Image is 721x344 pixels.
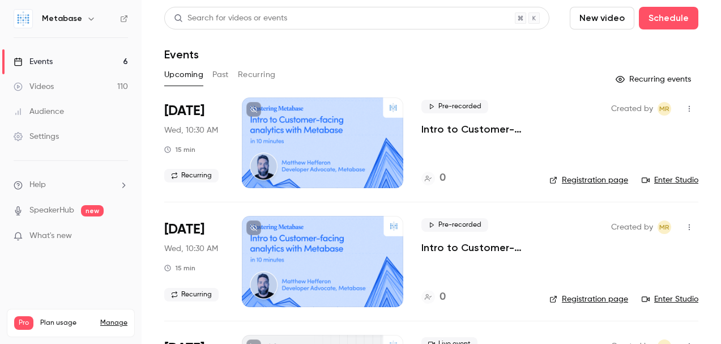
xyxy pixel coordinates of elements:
h4: 0 [440,290,446,305]
button: Recurring events [611,70,698,88]
span: Margaret Rimek [658,220,671,234]
a: Intro to Customer-facing analytics with Metabase [421,122,531,136]
span: MR [659,102,669,116]
div: Search for videos or events [174,12,287,24]
a: 0 [421,290,446,305]
span: [DATE] [164,102,204,120]
button: New video [570,7,634,29]
button: Schedule [639,7,698,29]
span: Pro [14,316,33,330]
span: new [81,205,104,216]
a: Enter Studio [642,175,698,186]
a: Manage [100,318,127,328]
a: Intro to Customer-facing analytics with Metabase [421,241,531,254]
button: Upcoming [164,66,203,84]
span: MR [659,220,669,234]
div: 15 min [164,264,195,273]
span: Pre-recorded [421,100,488,113]
button: Recurring [238,66,276,84]
a: Registration page [549,294,628,305]
button: Past [212,66,229,84]
a: 0 [421,171,446,186]
span: Pre-recorded [421,218,488,232]
span: Created by [611,102,653,116]
div: Settings [14,131,59,142]
span: Margaret Rimek [658,102,671,116]
span: What's new [29,230,72,242]
span: Recurring [164,288,219,301]
a: Registration page [549,175,628,186]
h4: 0 [440,171,446,186]
a: Enter Studio [642,294,698,305]
div: Events [14,56,53,67]
a: SpeakerHub [29,205,74,216]
span: Wed, 10:30 AM [164,243,218,254]
iframe: Noticeable Trigger [114,231,128,241]
span: [DATE] [164,220,204,239]
div: Sep 17 Wed, 3:30 PM (Europe/Lisbon) [164,216,224,307]
div: Audience [14,106,64,117]
span: Wed, 10:30 AM [164,125,218,136]
div: Videos [14,81,54,92]
span: Plan usage [40,318,93,328]
h6: Metabase [42,13,82,24]
div: Sep 10 Wed, 3:30 PM (Europe/Lisbon) [164,97,224,188]
li: help-dropdown-opener [14,179,128,191]
img: Metabase [14,10,32,28]
span: Help [29,179,46,191]
span: Recurring [164,169,219,182]
h1: Events [164,48,199,61]
span: Created by [611,220,653,234]
div: 15 min [164,145,195,154]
